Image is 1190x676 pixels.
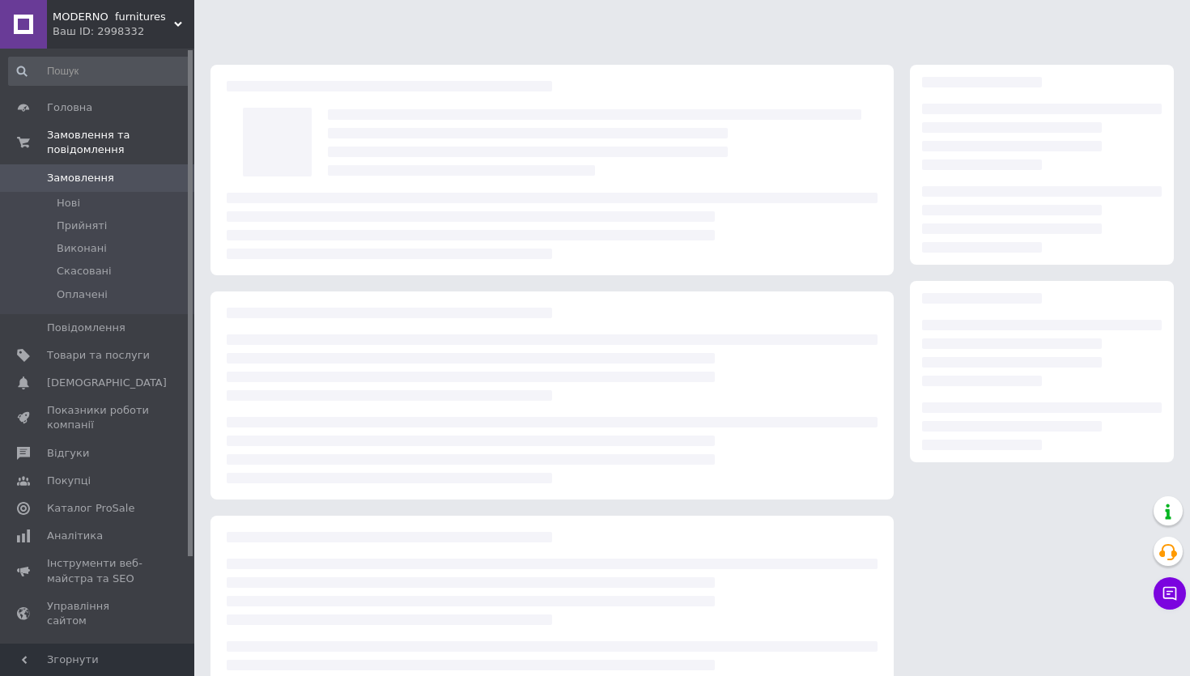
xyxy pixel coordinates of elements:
[47,529,103,543] span: Аналітика
[53,10,174,24] span: MODERNO furnitures
[57,287,108,302] span: Оплачені
[1154,577,1186,610] button: Чат з покупцем
[47,376,167,390] span: [DEMOGRAPHIC_DATA]
[57,219,107,233] span: Прийняті
[53,24,194,39] div: Ваш ID: 2998332
[57,241,107,256] span: Виконані
[47,171,114,185] span: Замовлення
[57,264,112,278] span: Скасовані
[47,446,89,461] span: Відгуки
[47,348,150,363] span: Товари та послуги
[57,196,80,210] span: Нові
[47,403,150,432] span: Показники роботи компанії
[47,501,134,516] span: Каталог ProSale
[47,599,150,628] span: Управління сайтом
[47,128,194,157] span: Замовлення та повідомлення
[47,100,92,115] span: Головна
[47,474,91,488] span: Покупці
[47,321,125,335] span: Повідомлення
[47,641,150,670] span: Гаманець компанії
[47,556,150,585] span: Інструменти веб-майстра та SEO
[8,57,191,86] input: Пошук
